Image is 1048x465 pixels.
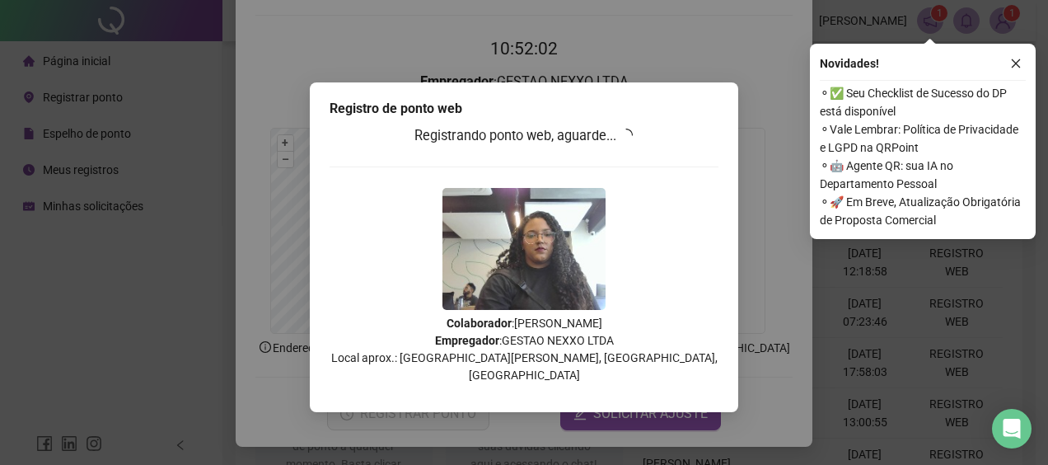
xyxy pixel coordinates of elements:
span: ⚬ 🤖 Agente QR: sua IA no Departamento Pessoal [820,157,1026,193]
span: Novidades ! [820,54,879,73]
span: ⚬ ✅ Seu Checklist de Sucesso do DP está disponível [820,84,1026,120]
span: close [1010,58,1022,69]
span: ⚬ 🚀 Em Breve, Atualização Obrigatória de Proposta Comercial [820,193,1026,229]
strong: Empregador [435,334,499,347]
span: ⚬ Vale Lembrar: Política de Privacidade e LGPD na QRPoint [820,120,1026,157]
div: Open Intercom Messenger [992,409,1032,449]
img: 9k= [442,188,606,310]
strong: Colaborador [447,317,512,330]
div: Registro de ponto web [330,99,718,119]
h3: Registrando ponto web, aguarde... [330,125,718,147]
p: : [PERSON_NAME] : GESTAO NEXXO LTDA Local aprox.: [GEOGRAPHIC_DATA][PERSON_NAME], [GEOGRAPHIC_DAT... [330,315,718,384]
span: loading [617,125,636,144]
